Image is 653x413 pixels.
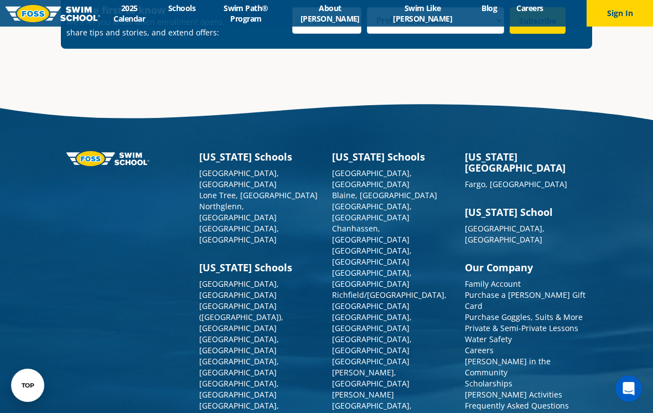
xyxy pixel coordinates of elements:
[332,312,412,333] a: [GEOGRAPHIC_DATA], [GEOGRAPHIC_DATA]
[465,378,512,389] a: Scholarships
[465,334,512,344] a: Water Safety
[332,190,437,200] a: Blaine, [GEOGRAPHIC_DATA]
[332,356,410,389] a: [GEOGRAPHIC_DATA][PERSON_NAME], [GEOGRAPHIC_DATA]
[332,290,447,311] a: Richfield/[GEOGRAPHIC_DATA], [GEOGRAPHIC_DATA]
[374,3,472,24] a: Swim Like [PERSON_NAME]
[199,168,279,189] a: [GEOGRAPHIC_DATA], [GEOGRAPHIC_DATA]
[332,267,412,289] a: [GEOGRAPHIC_DATA], [GEOGRAPHIC_DATA]
[66,151,149,166] img: Foss-logo-horizontal-white.svg
[199,223,279,245] a: [GEOGRAPHIC_DATA], [GEOGRAPHIC_DATA]
[199,190,318,200] a: Lone Tree, [GEOGRAPHIC_DATA]
[22,382,34,389] div: TOP
[6,5,100,22] img: FOSS Swim School Logo
[199,201,277,223] a: Northglenn, [GEOGRAPHIC_DATA]
[615,375,642,402] iframe: Intercom live chat
[465,345,494,355] a: Careers
[332,151,454,162] h3: [US_STATE] Schools
[332,334,412,355] a: [GEOGRAPHIC_DATA], [GEOGRAPHIC_DATA]
[465,389,562,400] a: [PERSON_NAME] Activities
[100,3,158,24] a: 2025 Calendar
[332,245,412,267] a: [GEOGRAPHIC_DATA], [GEOGRAPHIC_DATA]
[199,301,283,333] a: [GEOGRAPHIC_DATA] ([GEOGRAPHIC_DATA]), [GEOGRAPHIC_DATA]
[465,223,545,245] a: [GEOGRAPHIC_DATA], [GEOGRAPHIC_DATA]
[199,151,321,162] h3: [US_STATE] Schools
[332,201,412,223] a: [GEOGRAPHIC_DATA], [GEOGRAPHIC_DATA]
[465,179,567,189] a: Fargo, [GEOGRAPHIC_DATA]
[287,3,373,24] a: About [PERSON_NAME]
[472,3,507,13] a: Blog
[465,356,551,378] a: [PERSON_NAME] in the Community
[332,168,412,189] a: [GEOGRAPHIC_DATA], [GEOGRAPHIC_DATA]
[465,290,585,311] a: Purchase a [PERSON_NAME] Gift Card
[465,278,521,289] a: Family Account
[465,262,587,273] h3: Our Company
[465,312,583,322] a: Purchase Goggles, Suits & More
[465,151,587,173] h3: [US_STATE][GEOGRAPHIC_DATA]
[199,262,321,273] h3: [US_STATE] Schools
[199,278,279,300] a: [GEOGRAPHIC_DATA], [GEOGRAPHIC_DATA]
[158,3,205,13] a: Schools
[507,3,553,13] a: Careers
[199,378,279,400] a: [GEOGRAPHIC_DATA], [GEOGRAPHIC_DATA]
[465,206,587,218] h3: [US_STATE] School
[465,400,569,411] a: Frequently Asked Questions
[332,223,410,245] a: Chanhassen, [GEOGRAPHIC_DATA]
[465,323,578,333] a: Private & Semi-Private Lessons
[205,3,287,24] a: Swim Path® Program
[199,334,279,355] a: [GEOGRAPHIC_DATA], [GEOGRAPHIC_DATA]
[66,17,232,38] p: We’ll let you know when enrollment opens, share tips and stories, and extend offers:
[199,356,279,378] a: [GEOGRAPHIC_DATA], [GEOGRAPHIC_DATA]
